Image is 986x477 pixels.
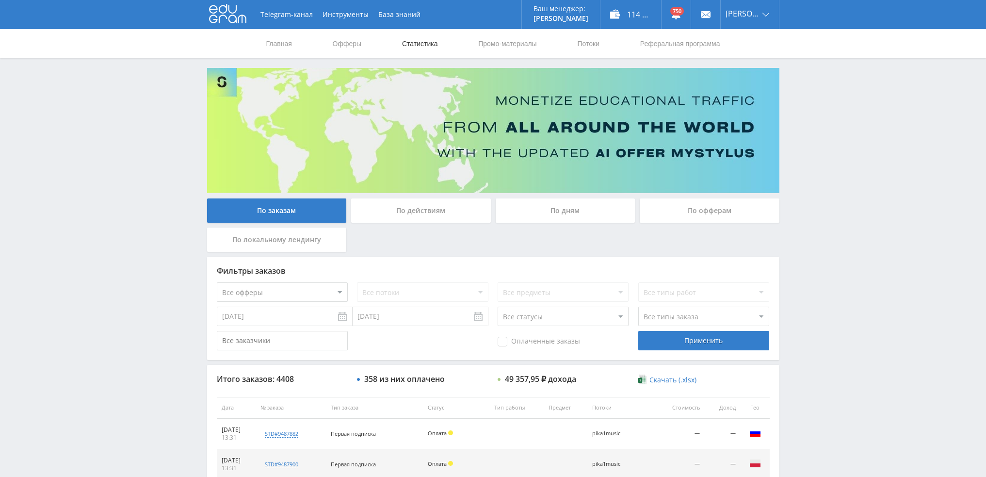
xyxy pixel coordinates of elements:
[640,198,779,223] div: По офферам
[332,29,363,58] a: Офферы
[477,29,537,58] a: Промо-материалы
[533,15,588,22] p: [PERSON_NAME]
[496,198,635,223] div: По дням
[217,331,348,350] input: Все заказчики
[639,29,721,58] a: Реферальная программа
[351,198,491,223] div: По действиям
[533,5,588,13] p: Ваш менеджер:
[207,228,347,252] div: По локальному лендингу
[401,29,439,58] a: Статистика
[207,68,779,193] img: Banner
[498,337,580,346] span: Оплаченные заказы
[576,29,600,58] a: Потоки
[207,198,347,223] div: По заказам
[638,331,769,350] div: Применить
[726,10,760,17] span: [PERSON_NAME]
[217,266,770,275] div: Фильтры заказов
[265,29,293,58] a: Главная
